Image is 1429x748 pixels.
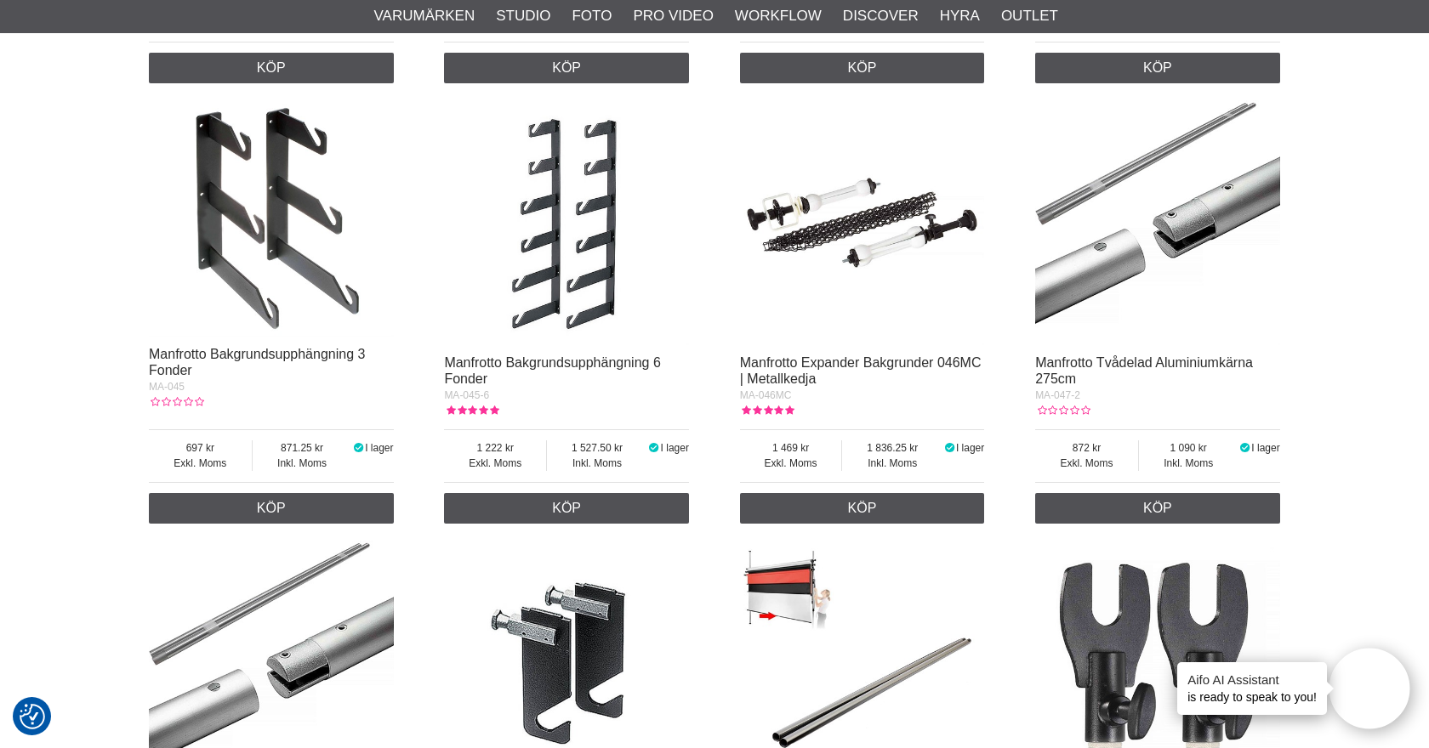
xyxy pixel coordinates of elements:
[940,5,980,27] a: Hyra
[740,100,985,345] img: Manfrotto Expander Bakgrunder 046MC | Metallkedja
[1035,440,1138,456] span: 872
[633,5,713,27] a: Pro Video
[444,493,689,524] a: Köp
[351,442,365,454] i: I lager
[842,440,942,456] span: 1 836.25
[842,456,942,471] span: Inkl. Moms
[149,100,394,337] img: Manfrotto Bakgrundsupphängning 3 Fonder
[572,5,612,27] a: Foto
[374,5,475,27] a: Varumärken
[365,442,393,454] span: I lager
[1001,5,1058,27] a: Outlet
[740,53,985,83] a: Köp
[1238,442,1252,454] i: I lager
[253,456,352,471] span: Inkl. Moms
[647,442,661,454] i: I lager
[1177,662,1327,715] div: is ready to speak to you!
[444,440,546,456] span: 1 222
[149,394,203,410] div: Kundbetyg: 0
[149,381,185,393] span: MA-045
[444,53,689,83] a: Köp
[1187,671,1317,688] h4: Aifo AI Assistant
[1035,53,1280,83] a: Köp
[149,53,394,83] a: Köp
[740,389,792,401] span: MA-046MC
[1035,389,1080,401] span: MA-047-2
[1035,100,1280,345] img: Manfrotto Tvådelad Aluminiumkärna 275cm
[149,456,252,471] span: Exkl. Moms
[1139,456,1238,471] span: Inkl. Moms
[1035,355,1253,386] a: Manfrotto Tvådelad Aluminiumkärna 275cm
[444,100,689,345] img: Manfrotto Bakgrundsupphängning 6 Fonder
[740,493,985,524] a: Köp
[444,389,489,401] span: MA-045-6
[1035,456,1138,471] span: Exkl. Moms
[942,442,956,454] i: I lager
[740,456,842,471] span: Exkl. Moms
[20,701,45,732] button: Samtyckesinställningar
[149,440,252,456] span: 697
[547,456,647,471] span: Inkl. Moms
[496,5,550,27] a: Studio
[149,493,394,524] a: Köp
[444,456,546,471] span: Exkl. Moms
[1035,403,1090,418] div: Kundbetyg: 0
[1251,442,1279,454] span: I lager
[661,442,689,454] span: I lager
[1139,440,1238,456] span: 1 090
[444,403,498,418] div: Kundbetyg: 5.00
[740,440,842,456] span: 1 469
[149,347,365,377] a: Manfrotto Bakgrundsupphängning 3 Fonder
[444,355,660,386] a: Manfrotto Bakgrundsupphängning 6 Fonder
[956,442,984,454] span: I lager
[253,440,352,456] span: 871.25
[20,704,45,729] img: Revisit consent button
[735,5,822,27] a: Workflow
[740,355,982,386] a: Manfrotto Expander Bakgrunder 046MC | Metallkedja
[843,5,919,27] a: Discover
[1035,493,1280,524] a: Köp
[740,403,794,418] div: Kundbetyg: 5.00
[547,440,647,456] span: 1 527.50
